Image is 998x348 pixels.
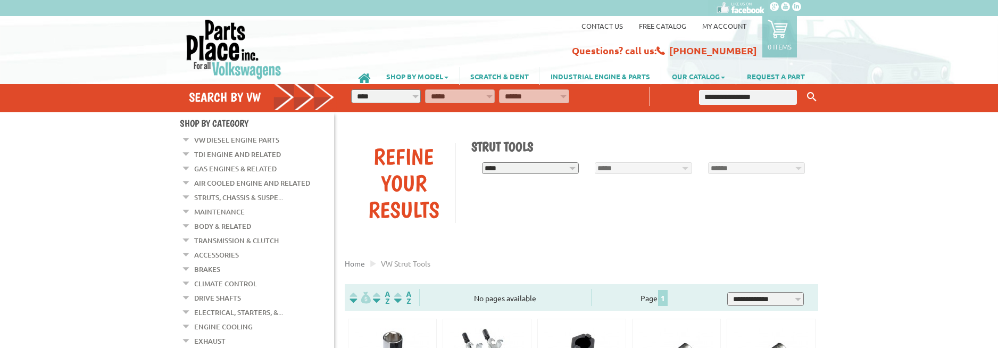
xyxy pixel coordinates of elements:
[185,19,282,80] img: Parts Place Inc!
[194,305,283,319] a: Electrical, Starters, &...
[376,67,459,85] a: SHOP BY MODEL
[194,205,245,219] a: Maintenance
[804,88,820,106] button: Keyword Search
[768,42,792,51] p: 0 items
[194,162,277,176] a: Gas Engines & Related
[381,259,430,268] span: VW strut tools
[762,16,797,57] a: 0 items
[460,67,539,85] a: SCRATCH & DENT
[661,67,736,85] a: OUR CATALOG
[658,290,668,306] span: 1
[639,21,686,30] a: Free Catalog
[194,248,239,262] a: Accessories
[371,292,392,304] img: Sort by Headline
[194,277,257,291] a: Climate Control
[194,176,310,190] a: Air Cooled Engine and Related
[392,292,413,304] img: Sort by Sales Rank
[194,190,283,204] a: Struts, Chassis & Suspe...
[350,292,371,304] img: filterpricelow.svg
[540,67,661,85] a: INDUSTRIAL ENGINE & PARTS
[420,293,591,304] div: No pages available
[194,234,279,247] a: Transmission & Clutch
[180,118,334,129] h4: Shop By Category
[194,320,253,334] a: Engine Cooling
[345,259,365,268] a: Home
[194,219,251,233] a: Body & Related
[581,21,623,30] a: Contact us
[702,21,746,30] a: My Account
[353,143,455,223] div: Refine Your Results
[194,147,281,161] a: TDI Engine and Related
[194,334,226,348] a: Exhaust
[591,289,718,306] div: Page
[194,133,279,147] a: VW Diesel Engine Parts
[736,67,816,85] a: REQUEST A PART
[194,262,220,276] a: Brakes
[189,89,335,105] h4: Search by VW
[471,139,811,154] h1: Strut Tools
[194,291,241,305] a: Drive Shafts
